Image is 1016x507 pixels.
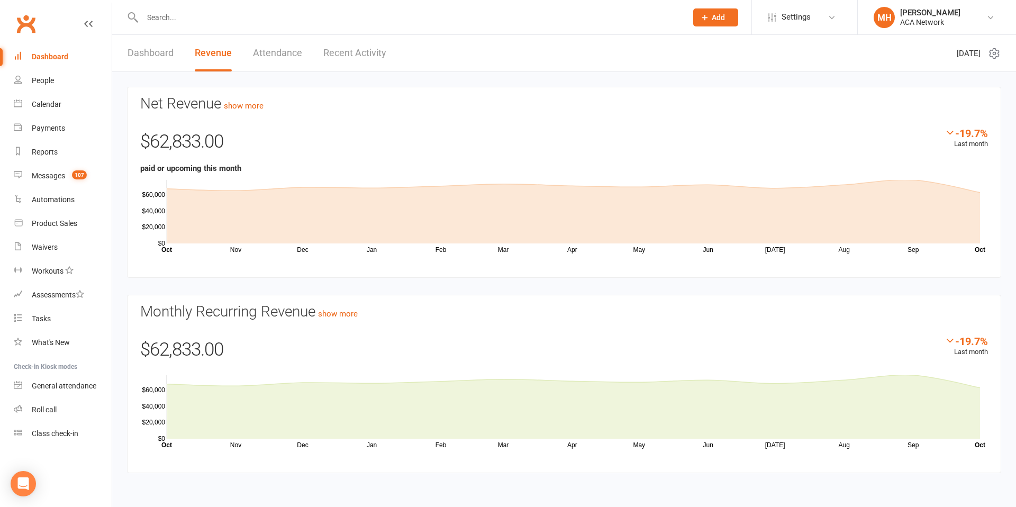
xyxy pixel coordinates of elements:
[14,212,112,236] a: Product Sales
[224,101,264,111] a: show more
[14,45,112,69] a: Dashboard
[957,47,981,60] span: [DATE]
[712,13,725,22] span: Add
[32,405,57,414] div: Roll call
[32,291,84,299] div: Assessments
[128,35,174,71] a: Dashboard
[72,170,87,179] span: 107
[13,11,39,37] a: Clubworx
[945,335,988,347] div: -19.7%
[32,267,63,275] div: Workouts
[140,335,988,370] div: $62,833.00
[318,309,358,319] a: show more
[693,8,738,26] button: Add
[11,471,36,496] div: Open Intercom Messenger
[900,8,960,17] div: [PERSON_NAME]
[874,7,895,28] div: MH
[14,188,112,212] a: Automations
[14,140,112,164] a: Reports
[945,335,988,358] div: Last month
[140,304,988,320] h3: Monthly Recurring Revenue
[945,127,988,150] div: Last month
[140,127,988,162] div: $62,833.00
[14,331,112,355] a: What's New
[14,283,112,307] a: Assessments
[32,338,70,347] div: What's New
[323,35,386,71] a: Recent Activity
[14,307,112,331] a: Tasks
[32,124,65,132] div: Payments
[32,219,77,228] div: Product Sales
[32,429,78,438] div: Class check-in
[32,382,96,390] div: General attendance
[14,259,112,283] a: Workouts
[782,5,811,29] span: Settings
[945,127,988,139] div: -19.7%
[32,100,61,108] div: Calendar
[14,374,112,398] a: General attendance kiosk mode
[14,93,112,116] a: Calendar
[14,398,112,422] a: Roll call
[140,164,241,173] strong: paid or upcoming this month
[32,52,68,61] div: Dashboard
[14,116,112,140] a: Payments
[32,148,58,156] div: Reports
[14,422,112,446] a: Class kiosk mode
[253,35,302,71] a: Attendance
[32,171,65,180] div: Messages
[14,69,112,93] a: People
[900,17,960,27] div: ACA Network
[32,76,54,85] div: People
[140,96,988,112] h3: Net Revenue
[32,314,51,323] div: Tasks
[14,236,112,259] a: Waivers
[195,35,232,71] a: Revenue
[14,164,112,188] a: Messages 107
[32,195,75,204] div: Automations
[32,243,58,251] div: Waivers
[139,10,679,25] input: Search...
